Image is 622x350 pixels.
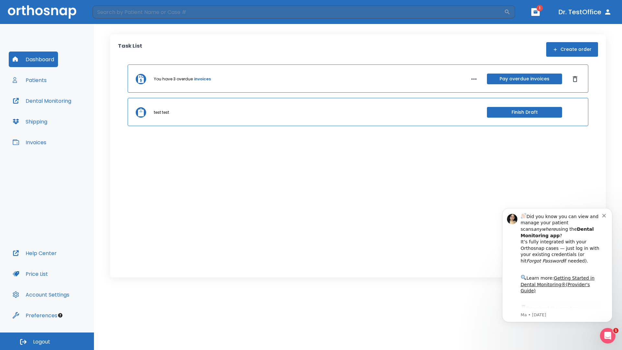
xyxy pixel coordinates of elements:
[194,76,211,82] a: invoices
[546,42,598,57] button: Create order
[57,312,63,318] div: Tooltip anchor
[9,287,73,302] button: Account Settings
[9,72,51,88] button: Patients
[8,5,76,18] img: Orthosnap
[492,200,622,347] iframe: Intercom notifications message
[9,114,51,129] button: Shipping
[536,5,543,11] span: 1
[487,74,562,84] button: Pay overdue invoices
[9,308,61,323] button: Preferences
[33,338,50,345] span: Logout
[9,266,52,282] button: Price List
[9,134,50,150] button: Invoices
[600,328,616,344] iframe: Intercom live chat
[487,107,562,118] button: Finish Draft
[118,42,142,57] p: Task List
[9,52,58,67] button: Dashboard
[613,328,618,333] span: 1
[154,76,193,82] p: You have 3 overdue
[9,245,61,261] button: Help Center
[9,93,75,109] button: Dental Monitoring
[570,74,580,84] button: Dismiss
[93,6,504,18] input: Search by Patient Name or Case #
[154,110,169,115] p: test test
[556,6,614,18] button: Dr. TestOffice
